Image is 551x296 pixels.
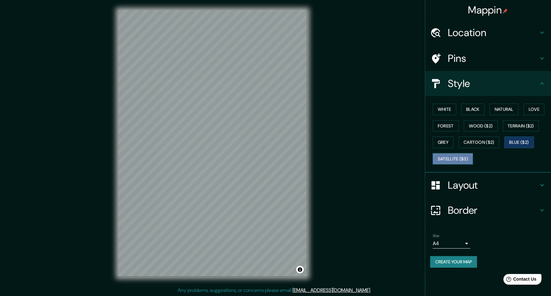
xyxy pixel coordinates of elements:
div: Pins [425,46,551,71]
div: Border [425,198,551,223]
iframe: Help widget launcher [495,272,544,289]
h4: Pins [448,52,538,65]
button: Natural [490,104,519,115]
button: Forest [433,120,459,132]
canvas: Map [118,10,307,277]
p: Any problems, suggestions, or concerns please email . [178,287,371,294]
button: Black [461,104,485,115]
button: Terrain ($2) [503,120,539,132]
button: Cartoon ($2) [459,137,499,148]
button: White [433,104,456,115]
div: . [372,287,373,294]
button: Satellite ($3) [433,153,473,165]
button: Grey [433,137,454,148]
button: Toggle attribution [296,266,304,273]
div: Location [425,20,551,45]
div: . [371,287,372,294]
h4: Layout [448,179,538,191]
label: Size [433,233,439,239]
h4: Mappin [468,4,508,16]
button: Wood ($2) [464,120,498,132]
div: A4 [433,239,470,249]
img: pin-icon.png [503,8,508,13]
button: Love [524,104,544,115]
div: Style [425,71,551,96]
div: Layout [425,173,551,198]
h4: Location [448,26,538,39]
button: Create your map [430,256,477,268]
a: [EMAIL_ADDRESS][DOMAIN_NAME] [292,287,370,293]
button: Blue ($2) [504,137,534,148]
h4: Border [448,204,538,217]
h4: Style [448,77,538,90]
